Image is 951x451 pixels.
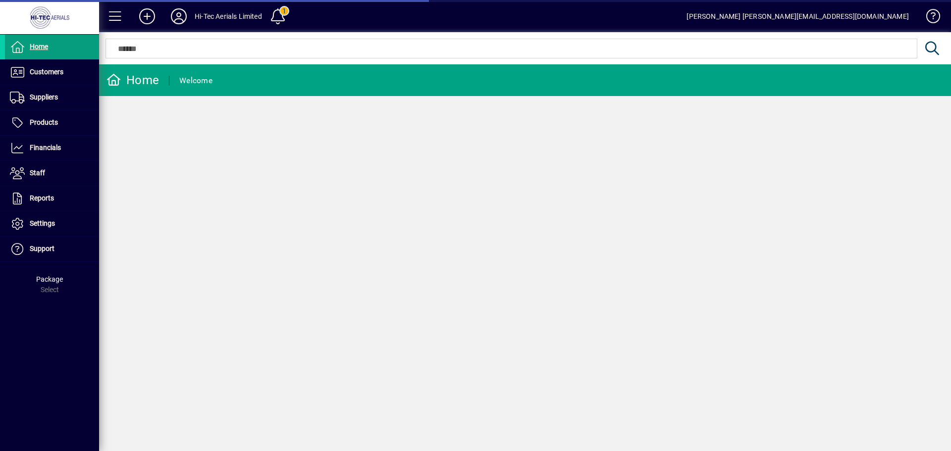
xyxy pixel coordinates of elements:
[5,186,99,211] a: Reports
[5,237,99,261] a: Support
[179,73,212,89] div: Welcome
[5,136,99,160] a: Financials
[163,7,195,25] button: Profile
[687,8,909,24] div: [PERSON_NAME] [PERSON_NAME][EMAIL_ADDRESS][DOMAIN_NAME]
[5,85,99,110] a: Suppliers
[30,169,45,177] span: Staff
[30,68,63,76] span: Customers
[36,275,63,283] span: Package
[30,194,54,202] span: Reports
[30,118,58,126] span: Products
[5,211,99,236] a: Settings
[30,93,58,101] span: Suppliers
[195,8,262,24] div: Hi-Tec Aerials Limited
[30,43,48,50] span: Home
[5,161,99,186] a: Staff
[5,110,99,135] a: Products
[30,219,55,227] span: Settings
[919,2,939,34] a: Knowledge Base
[5,60,99,85] a: Customers
[131,7,163,25] button: Add
[30,144,61,151] span: Financials
[106,72,159,88] div: Home
[30,245,54,252] span: Support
